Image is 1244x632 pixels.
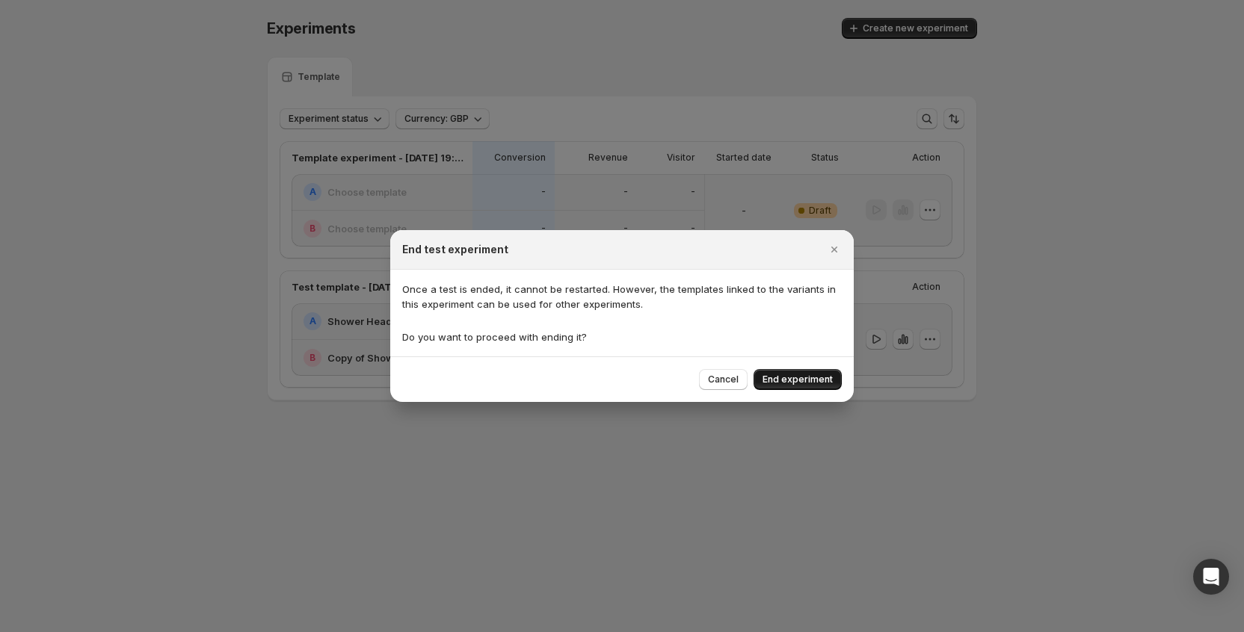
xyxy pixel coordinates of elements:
span: End experiment [763,374,833,385]
button: End experiment [754,369,842,390]
p: Do you want to proceed with ending it? [402,329,842,344]
p: Once a test is ended, it cannot be restarted. However, the templates linked to the variants in th... [402,282,842,312]
h2: End test experiment [402,242,508,257]
span: Cancel [708,374,739,385]
button: Close [824,239,845,260]
button: Cancel [699,369,748,390]
div: Open Intercom Messenger [1193,559,1229,595]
